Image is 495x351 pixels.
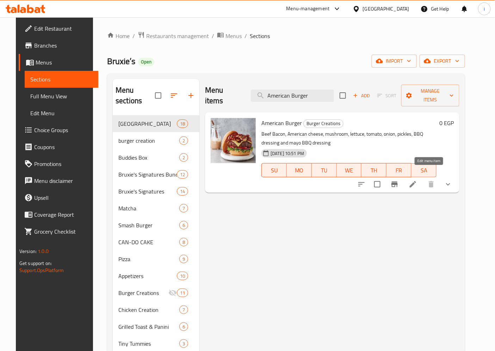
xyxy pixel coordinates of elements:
[25,105,99,122] a: Edit Menu
[132,32,135,40] li: /
[118,306,179,314] span: Chicken Creation
[113,200,199,217] div: Matcha7
[38,247,49,256] span: 1.0.0
[118,119,177,128] span: [GEOGRAPHIC_DATA]
[217,31,242,41] a: Menus
[179,339,188,348] div: items
[377,57,411,66] span: import
[19,206,99,223] a: Coverage Report
[364,165,384,175] span: TH
[34,177,93,185] span: Menu disclaimer
[34,193,93,202] span: Upsell
[423,176,440,193] button: delete
[484,5,485,13] span: i
[118,153,179,162] span: Buddies Box
[113,132,199,149] div: burger creation2
[34,24,93,33] span: Edit Restaurant
[179,255,188,263] div: items
[118,339,179,348] div: Tiny Tummies
[180,205,188,212] span: 7
[19,138,99,155] a: Coupons
[151,88,166,103] span: Select all sections
[180,307,188,313] span: 7
[352,92,371,100] span: Add
[113,318,199,335] div: Grilled Toast & Panini6
[30,92,93,100] span: Full Menu View
[168,289,177,297] svg: Inactive section
[180,222,188,229] span: 6
[401,85,460,106] button: Manage items
[180,256,188,263] span: 9
[335,88,350,103] span: Select section
[19,20,99,37] a: Edit Restaurant
[19,37,99,54] a: Branches
[25,71,99,88] a: Sections
[19,247,37,256] span: Version:
[118,322,179,331] span: Grilled Toast & Panini
[177,170,188,179] div: items
[440,176,457,193] button: show more
[386,163,412,177] button: FR
[337,163,362,177] button: WE
[118,170,177,179] span: Bruxie's Signatures Bundles
[19,122,99,138] a: Choice Groups
[180,324,188,330] span: 6
[179,238,188,246] div: items
[19,54,99,71] a: Menus
[138,59,154,65] span: Open
[350,90,373,101] button: Add
[304,119,343,128] span: Burger Creations
[118,289,168,297] span: Burger Creations
[113,301,199,318] div: Chicken Creation7
[138,58,154,66] div: Open
[34,210,93,219] span: Coverage Report
[118,238,179,246] div: CAN-DO CAKE
[439,118,454,128] h6: 0 EGP
[180,137,188,144] span: 2
[166,87,182,104] span: Sort sections
[245,32,247,40] li: /
[179,136,188,145] div: items
[372,55,417,68] button: import
[407,87,454,104] span: Manage items
[118,272,177,280] div: Appetizers
[19,259,52,268] span: Get support on:
[444,180,452,189] svg: Show Choices
[268,150,307,157] span: [DATE] 10:51 PM
[420,55,465,68] button: export
[265,165,284,175] span: SU
[36,58,93,67] span: Menus
[180,239,188,246] span: 8
[261,118,302,128] span: American Burger
[113,234,199,251] div: CAN-DO CAKE8
[25,88,99,105] a: Full Menu View
[414,165,434,175] span: SA
[179,322,188,331] div: items
[34,41,93,50] span: Branches
[118,204,179,213] div: Matcha
[205,85,242,106] h2: Menu items
[179,221,188,229] div: items
[19,223,99,240] a: Grocery Checklist
[107,53,135,69] span: Bruxie’s
[177,188,188,195] span: 14
[386,176,403,193] button: Branch-specific-item
[19,155,99,172] a: Promotions
[315,165,334,175] span: TU
[177,289,188,297] div: items
[116,85,155,106] h2: Menu sections
[425,57,459,66] span: export
[179,306,188,314] div: items
[179,153,188,162] div: items
[19,266,64,275] a: Support.OpsPlatform
[340,165,359,175] span: WE
[180,154,188,161] span: 2
[312,163,337,177] button: TU
[350,90,373,101] span: Add item
[113,267,199,284] div: Appetizers10
[118,136,179,145] span: burger creation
